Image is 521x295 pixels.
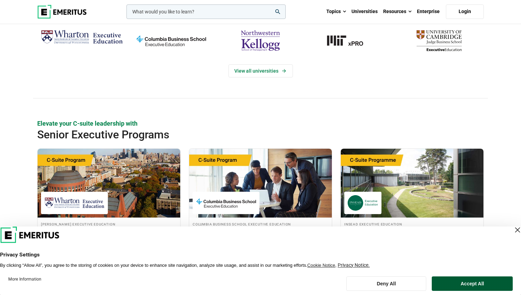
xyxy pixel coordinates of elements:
input: woocommerce-product-search-field-0 [126,4,286,19]
img: Chief Financial Officer Program | Online Finance Course [189,149,332,218]
img: Global C-Suite Program | Online Leadership Course [38,149,180,218]
p: Elevate your C-suite leadership with [37,119,484,128]
img: INSEAD Executive Education [348,195,378,211]
img: northwestern-kellogg [219,27,302,54]
img: MIT xPRO [309,27,391,54]
a: Leadership Course by Wharton Executive Education - September 24, 2025 Wharton Executive Education... [38,149,180,261]
img: Columbia Business School Executive Education [196,195,256,211]
a: Finance Course by Columbia Business School Executive Education - September 29, 2025 Columbia Busi... [189,149,332,261]
a: View Universities [228,64,293,77]
img: Chief Strategy Officer (CSO) Programme | Online Leadership Course [341,149,483,218]
h4: Columbia Business School Executive Education [193,221,328,227]
img: Wharton Executive Education [41,27,123,48]
a: Login [446,4,484,19]
h4: INSEAD Executive Education [344,221,480,227]
img: columbia-business-school [130,27,212,54]
img: Wharton Executive Education [44,195,104,211]
h4: [PERSON_NAME] Executive Education [41,221,177,227]
img: cambridge-judge-business-school [398,27,480,54]
a: Leadership Course by INSEAD Executive Education - October 14, 2025 INSEAD Executive Education INS... [341,149,483,261]
a: MIT-xPRO [309,27,391,54]
h2: Senior Executive Programs [37,128,439,141]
